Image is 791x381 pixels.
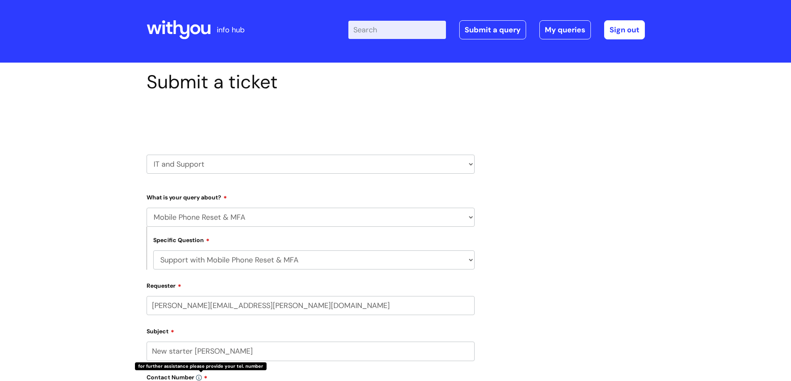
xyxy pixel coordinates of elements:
[135,362,267,370] div: for further assistance please provide your tel. number
[147,191,475,201] label: What is your query about?
[348,21,446,39] input: Search
[217,23,245,36] p: info hub
[147,71,475,93] h1: Submit a ticket
[147,112,475,128] h2: Select issue type
[604,20,645,39] a: Sign out
[147,279,475,289] label: Requester
[539,20,591,39] a: My queries
[348,20,645,39] div: | -
[147,371,475,381] label: Contact Number
[153,235,210,244] label: Specific Question
[196,375,202,381] img: info-icon.svg
[147,325,475,335] label: Subject
[147,296,475,315] input: Email
[459,20,526,39] a: Submit a query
